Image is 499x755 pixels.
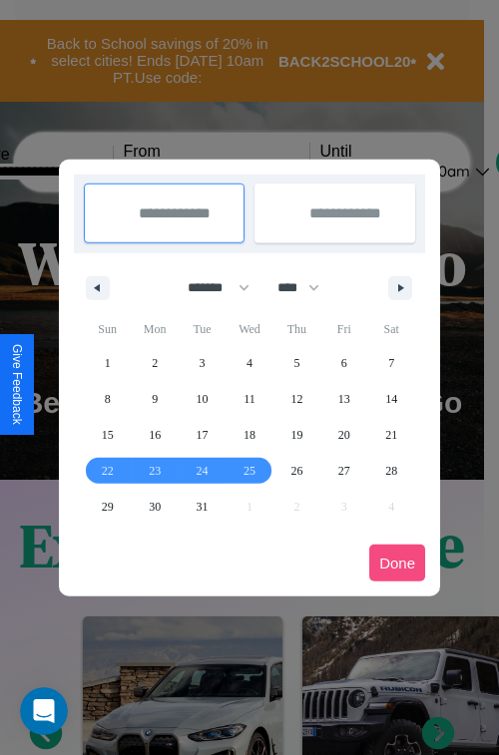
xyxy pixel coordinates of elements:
button: 4 [226,345,272,381]
button: 9 [131,381,178,417]
span: 12 [290,381,302,417]
span: 31 [197,489,209,525]
button: 10 [179,381,226,417]
button: 7 [368,345,415,381]
span: 15 [102,417,114,453]
button: Done [369,545,425,581]
span: 25 [244,453,255,489]
button: 12 [273,381,320,417]
button: 20 [320,417,367,453]
button: 8 [84,381,131,417]
span: 20 [338,417,350,453]
button: 23 [131,453,178,489]
button: 19 [273,417,320,453]
span: 11 [244,381,255,417]
span: 8 [105,381,111,417]
span: 14 [385,381,397,417]
span: 19 [290,417,302,453]
span: 13 [338,381,350,417]
button: 26 [273,453,320,489]
button: 6 [320,345,367,381]
span: 6 [341,345,347,381]
span: Mon [131,313,178,345]
button: 16 [131,417,178,453]
span: Wed [226,313,272,345]
button: 28 [368,453,415,489]
span: Tue [179,313,226,345]
button: 14 [368,381,415,417]
div: Give Feedback [10,344,24,425]
span: 1 [105,345,111,381]
span: 21 [385,417,397,453]
button: 29 [84,489,131,525]
button: 1 [84,345,131,381]
span: 7 [388,345,394,381]
span: 22 [102,453,114,489]
span: 28 [385,453,397,489]
span: 10 [197,381,209,417]
button: 2 [131,345,178,381]
span: 23 [149,453,161,489]
span: 5 [293,345,299,381]
button: 30 [131,489,178,525]
span: 27 [338,453,350,489]
span: 17 [197,417,209,453]
button: 27 [320,453,367,489]
span: Sat [368,313,415,345]
button: 24 [179,453,226,489]
span: 3 [200,345,206,381]
button: 31 [179,489,226,525]
span: Thu [273,313,320,345]
span: 26 [290,453,302,489]
button: 15 [84,417,131,453]
span: 9 [152,381,158,417]
button: 17 [179,417,226,453]
button: 13 [320,381,367,417]
span: 2 [152,345,158,381]
button: 21 [368,417,415,453]
span: 4 [247,345,252,381]
button: 18 [226,417,272,453]
button: 22 [84,453,131,489]
span: 29 [102,489,114,525]
span: Fri [320,313,367,345]
span: 16 [149,417,161,453]
button: 25 [226,453,272,489]
button: 11 [226,381,272,417]
button: 3 [179,345,226,381]
button: 5 [273,345,320,381]
span: Sun [84,313,131,345]
iframe: Intercom live chat [20,687,68,735]
span: 30 [149,489,161,525]
span: 18 [244,417,255,453]
span: 24 [197,453,209,489]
